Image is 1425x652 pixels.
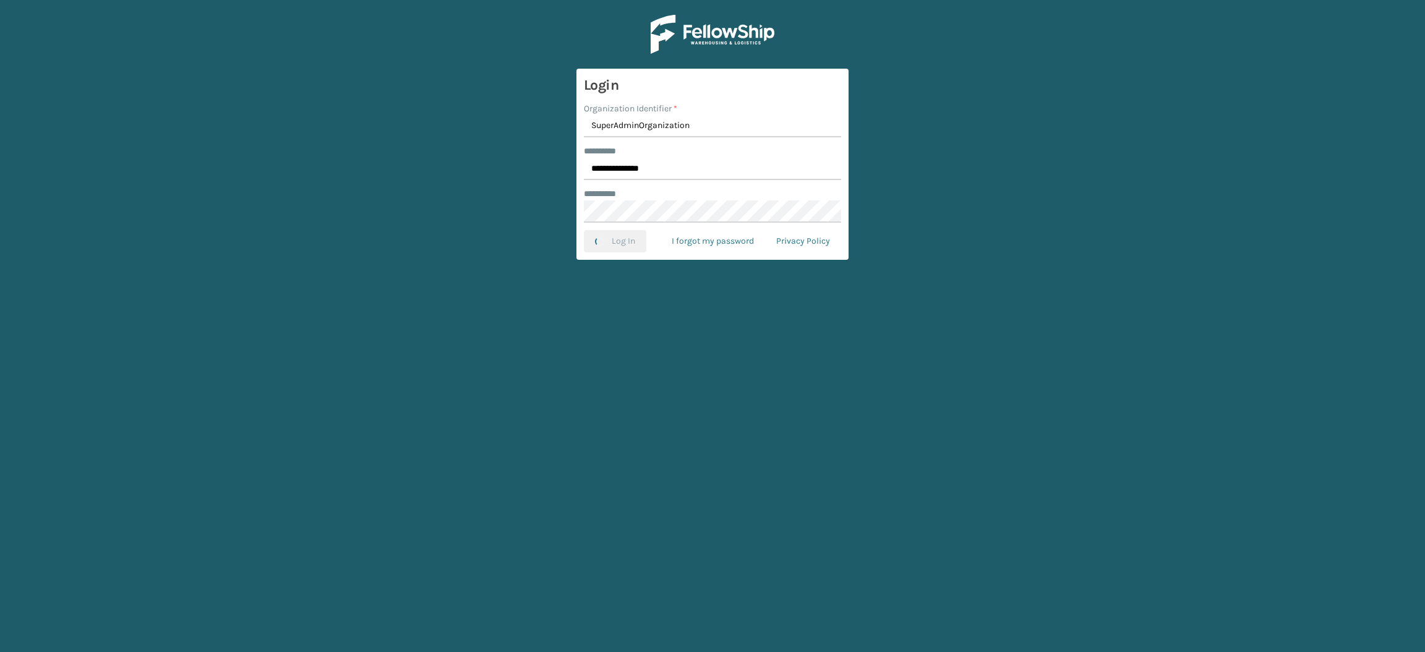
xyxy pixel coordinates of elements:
img: Logo [651,15,774,54]
h3: Login [584,76,841,95]
label: Organization Identifier [584,102,677,115]
a: Privacy Policy [765,230,841,252]
button: Log In [584,230,646,252]
a: I forgot my password [661,230,765,252]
